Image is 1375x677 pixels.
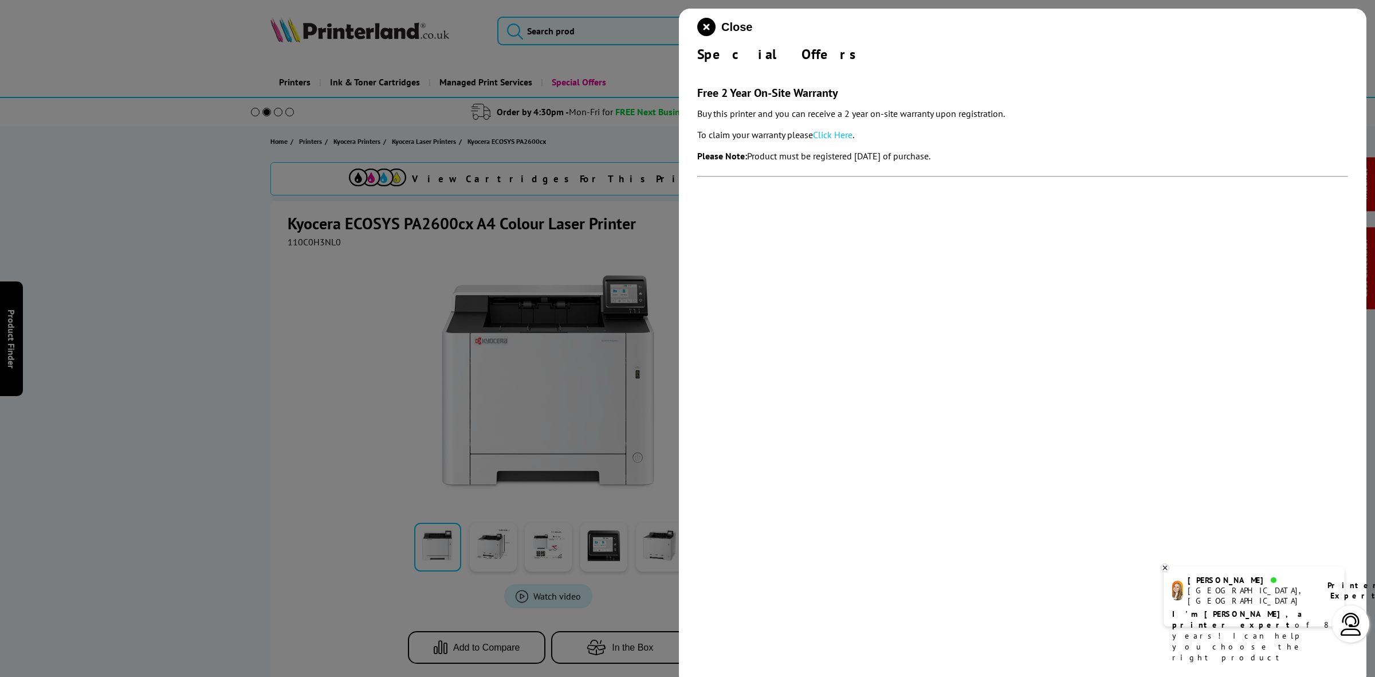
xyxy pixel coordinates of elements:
[697,150,747,162] strong: Please Note:
[697,148,1348,164] p: Product must be registered [DATE] of purchase.
[697,127,1348,143] p: To claim your warranty please .
[697,18,752,36] button: close modal
[1172,609,1306,630] b: I'm [PERSON_NAME], a printer expert
[1188,575,1313,585] div: [PERSON_NAME]
[697,106,1348,122] p: Buy this printer and you can receive a 2 year on-site warranty upon registration.
[697,85,1348,100] h3: Free 2 Year On-Site Warranty
[1339,613,1362,636] img: user-headset-light.svg
[697,45,1348,63] div: Special Offers
[813,129,852,140] a: Click Here
[1172,609,1336,663] p: of 8 years! I can help you choose the right product
[1172,581,1183,601] img: amy-livechat.png
[721,21,752,34] span: Close
[1188,585,1313,606] div: [GEOGRAPHIC_DATA], [GEOGRAPHIC_DATA]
